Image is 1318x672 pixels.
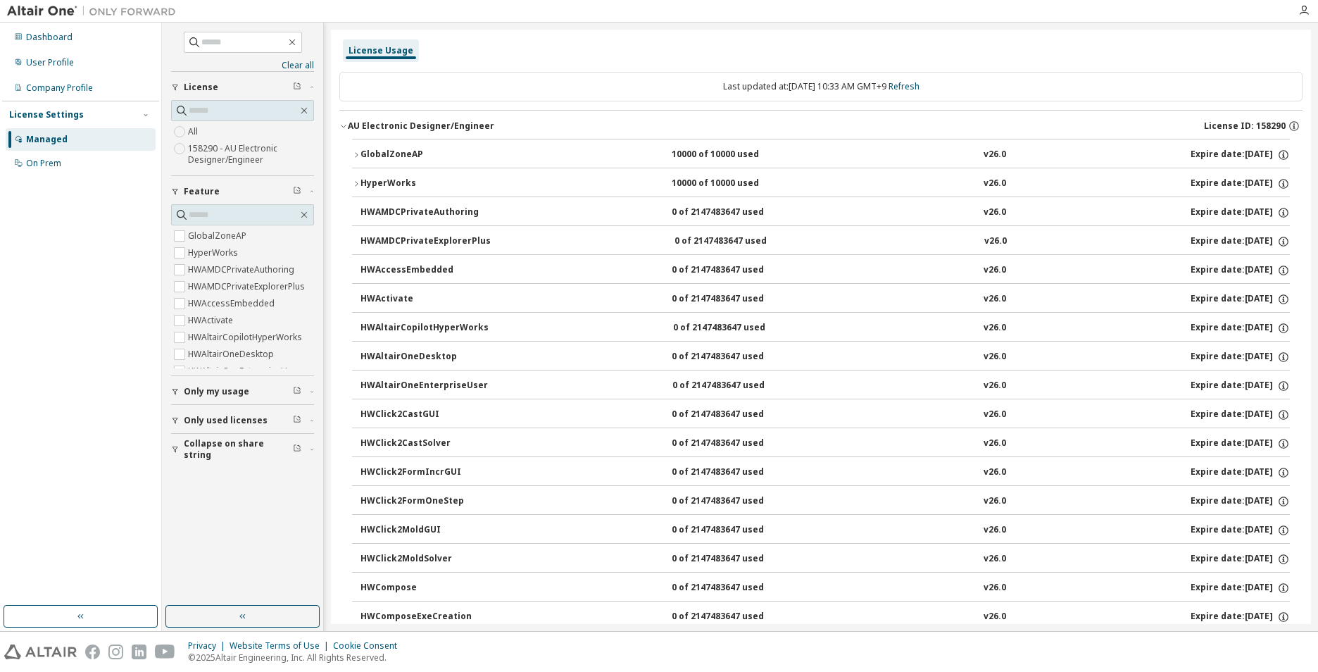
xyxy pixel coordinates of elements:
div: Expire date: [DATE] [1191,611,1290,623]
span: Clear filter [293,82,301,93]
a: Refresh [889,80,920,92]
div: v26.0 [984,409,1006,421]
div: HWAltairOneDesktop [360,351,487,363]
div: Website Terms of Use [230,640,333,652]
div: 0 of 2147483647 used [674,235,801,248]
button: HWActivate0 of 2147483647 usedv26.0Expire date:[DATE] [360,284,1290,315]
div: Expire date: [DATE] [1191,264,1290,277]
div: v26.0 [984,553,1006,566]
button: HWClick2MoldSolver0 of 2147483647 usedv26.0Expire date:[DATE] [360,544,1290,575]
span: License ID: 158290 [1204,120,1286,132]
div: 0 of 2147483647 used [672,293,798,306]
div: Expire date: [DATE] [1191,409,1290,421]
div: Expire date: [DATE] [1191,495,1290,508]
img: instagram.svg [108,645,123,659]
div: v26.0 [984,582,1006,595]
div: v26.0 [984,524,1006,537]
div: Expire date: [DATE] [1191,235,1290,248]
label: HWAltairOneEnterpriseUser [188,363,303,380]
div: v26.0 [984,264,1006,277]
label: HWAltairOneDesktop [188,346,277,363]
div: HWCompose [360,582,487,595]
div: Company Profile [26,82,93,94]
div: 10000 of 10000 used [672,178,798,190]
div: Expire date: [DATE] [1191,582,1290,595]
div: 0 of 2147483647 used [672,264,798,277]
div: v26.0 [984,380,1006,392]
span: Only used licenses [184,415,268,426]
div: v26.0 [984,206,1006,219]
label: 158290 - AU Electronic Designer/Engineer [188,140,314,168]
div: 0 of 2147483647 used [672,495,798,508]
span: Only my usage [184,386,249,397]
div: Privacy [188,640,230,652]
div: Expire date: [DATE] [1191,178,1290,190]
div: 0 of 2147483647 used [672,437,798,450]
div: HWClick2CastGUI [360,409,487,421]
div: v26.0 [984,178,1006,190]
button: Feature [171,176,314,207]
div: HWClick2FormIncrGUI [360,466,487,479]
div: 0 of 2147483647 used [672,611,798,623]
label: HWAltairCopilotHyperWorks [188,329,305,346]
div: On Prem [26,158,61,169]
div: v26.0 [984,437,1006,450]
button: Only used licenses [171,405,314,436]
div: 0 of 2147483647 used [672,380,799,392]
div: 10000 of 10000 used [672,149,798,161]
span: Clear filter [293,386,301,397]
div: v26.0 [984,322,1006,335]
button: HWCompose0 of 2147483647 usedv26.0Expire date:[DATE] [360,573,1290,604]
div: v26.0 [984,235,1007,248]
div: Cookie Consent [333,640,406,652]
div: 0 of 2147483647 used [673,322,800,335]
div: HWActivate [360,293,487,306]
button: HWAMDCPrivateExplorerPlus0 of 2147483647 usedv26.0Expire date:[DATE] [360,226,1290,257]
button: Collapse on share string [171,434,314,465]
div: v26.0 [984,466,1006,479]
div: HWClick2FormOneStep [360,495,487,508]
label: GlobalZoneAP [188,228,249,244]
div: User Profile [26,57,74,68]
div: HyperWorks [360,178,487,190]
div: 0 of 2147483647 used [672,466,798,479]
span: Clear filter [293,415,301,426]
div: License Settings [9,109,84,120]
label: HWActivate [188,312,236,329]
div: License Usage [349,45,413,56]
img: youtube.svg [155,645,175,659]
div: HWClick2MoldSolver [360,553,487,566]
button: HWClick2CastSolver0 of 2147483647 usedv26.0Expire date:[DATE] [360,428,1290,459]
div: v26.0 [984,149,1006,161]
button: HWAccessEmbedded0 of 2147483647 usedv26.0Expire date:[DATE] [360,255,1290,286]
div: HWClick2CastSolver [360,437,487,450]
img: facebook.svg [85,645,100,659]
button: HWAMDCPrivateAuthoring0 of 2147483647 usedv26.0Expire date:[DATE] [360,197,1290,228]
span: Feature [184,186,220,197]
div: HWAltairCopilotHyperWorks [360,322,489,335]
div: AU Electronic Designer/Engineer [348,120,494,132]
button: Only my usage [171,376,314,407]
button: License [171,72,314,103]
div: 0 of 2147483647 used [672,524,798,537]
div: 0 of 2147483647 used [672,582,798,595]
button: HWAltairOneDesktop0 of 2147483647 usedv26.0Expire date:[DATE] [360,342,1290,373]
div: HWAccessEmbedded [360,264,487,277]
label: HWAMDCPrivateExplorerPlus [188,278,308,295]
div: Managed [26,134,68,145]
div: Last updated at: [DATE] 10:33 AM GMT+9 [339,72,1303,101]
div: HWAMDCPrivateExplorerPlus [360,235,491,248]
button: HyperWorks10000 of 10000 usedv26.0Expire date:[DATE] [352,168,1290,199]
div: Expire date: [DATE] [1191,322,1290,335]
div: v26.0 [984,495,1006,508]
button: HWClick2MoldGUI0 of 2147483647 usedv26.0Expire date:[DATE] [360,515,1290,546]
label: HWAccessEmbedded [188,295,277,312]
label: All [188,123,201,140]
div: Expire date: [DATE] [1191,553,1290,566]
div: Expire date: [DATE] [1191,351,1290,363]
span: Clear filter [293,186,301,197]
span: Collapse on share string [184,438,293,461]
div: HWAltairOneEnterpriseUser [360,380,488,392]
div: Expire date: [DATE] [1191,524,1290,537]
div: Expire date: [DATE] [1191,466,1290,479]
